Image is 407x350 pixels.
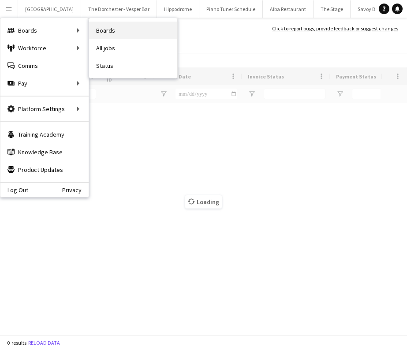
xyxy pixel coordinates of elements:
[0,143,89,161] a: Knowledge Base
[263,0,314,18] button: Alba Restaurant
[0,126,89,143] a: Training Academy
[0,186,28,194] a: Log Out
[0,57,89,74] a: Comms
[26,338,62,348] button: Reload data
[89,39,177,57] a: All jobs
[0,39,89,57] div: Workforce
[18,0,81,18] button: [GEOGRAPHIC_DATA]
[89,22,177,39] a: Boards
[0,74,89,92] div: Pay
[62,186,89,194] a: Privacy
[314,0,351,18] button: The Stage
[0,22,89,39] div: Boards
[199,0,263,18] button: Piano Tuner Schedule
[185,195,222,209] span: Loading
[157,0,199,18] button: Hippodrome
[0,100,89,118] div: Platform Settings
[89,57,177,74] a: Status
[272,25,398,33] a: Click to report bugs, provide feedback or suggest changes
[81,0,157,18] button: The Dorchester - Vesper Bar
[0,161,89,179] a: Product Updates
